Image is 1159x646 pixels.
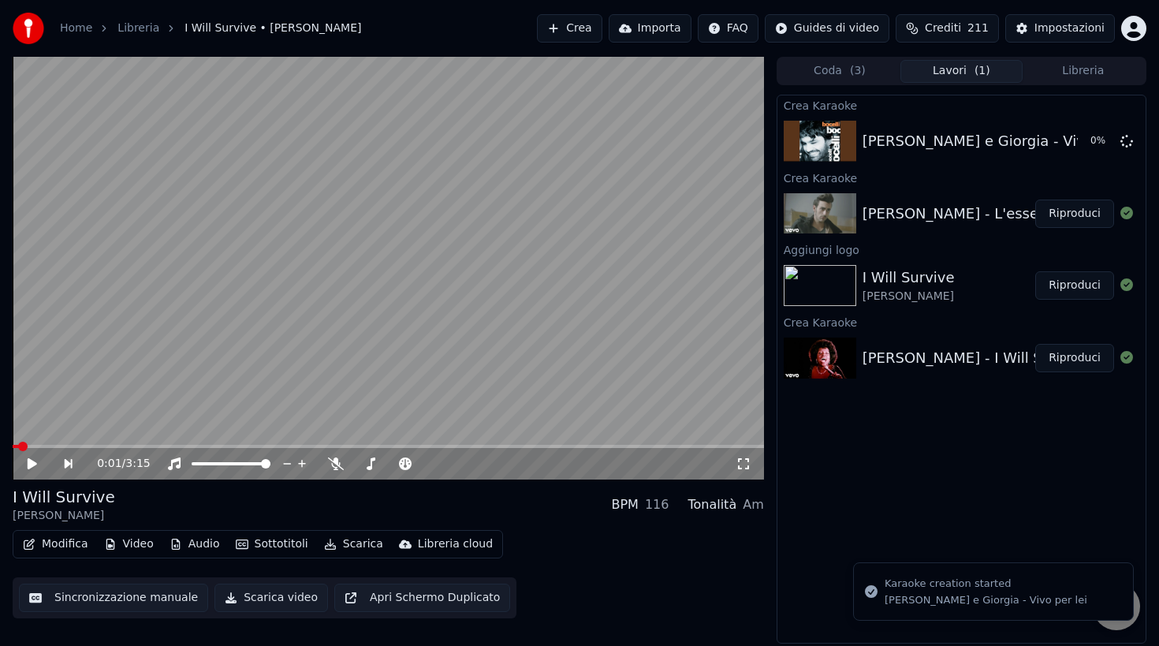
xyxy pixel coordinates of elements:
div: [PERSON_NAME] e Giorgia - Vivo per lei [885,593,1087,607]
button: Crea [537,14,602,43]
div: Aggiungi logo [777,240,1146,259]
div: Karaoke creation started [885,576,1087,592]
div: / [97,456,135,472]
div: [PERSON_NAME] [863,289,955,304]
button: FAQ [698,14,758,43]
button: Impostazioni [1005,14,1115,43]
div: [PERSON_NAME] [13,508,115,524]
div: Crea Karaoke [777,168,1146,187]
div: [PERSON_NAME] - L'essenziale [863,203,1080,225]
button: Modifica [17,533,95,555]
div: Crea Karaoke [777,95,1146,114]
button: Crediti211 [896,14,999,43]
button: Guides di video [765,14,889,43]
button: Audio [163,533,226,555]
button: Sincronizzazione manuale [19,584,208,612]
a: Home [60,21,92,36]
div: 0 % [1090,135,1114,147]
div: Crea Karaoke [777,312,1146,331]
div: [PERSON_NAME] - I Will Survive [863,347,1086,369]
button: Apri Schermo Duplicato [334,584,510,612]
button: Importa [609,14,691,43]
img: youka [13,13,44,44]
div: Tonalità [688,495,736,514]
button: Scarica [318,533,389,555]
span: 3:15 [125,456,150,472]
div: Libreria cloud [418,536,493,552]
nav: breadcrumb [60,21,362,36]
span: 0:01 [97,456,121,472]
div: I Will Survive [13,486,115,508]
button: Riproduci [1035,200,1114,228]
button: Libreria [1023,60,1144,83]
div: BPM [611,495,638,514]
div: [PERSON_NAME] e Giorgia - Vivo per lei [863,130,1142,152]
button: Coda [779,60,900,83]
button: Scarica video [214,584,328,612]
button: Riproduci [1035,271,1114,300]
span: ( 3 ) [850,63,866,79]
a: Libreria [117,21,159,36]
button: Riproduci [1035,344,1114,372]
button: Lavori [900,60,1022,83]
div: Am [743,495,764,514]
button: Video [98,533,160,555]
div: I Will Survive [863,267,955,289]
span: I Will Survive • [PERSON_NAME] [184,21,361,36]
div: 116 [645,495,669,514]
div: Impostazioni [1034,21,1105,36]
button: Sottotitoli [229,533,315,555]
span: Crediti [925,21,961,36]
span: ( 1 ) [975,63,990,79]
span: 211 [967,21,989,36]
